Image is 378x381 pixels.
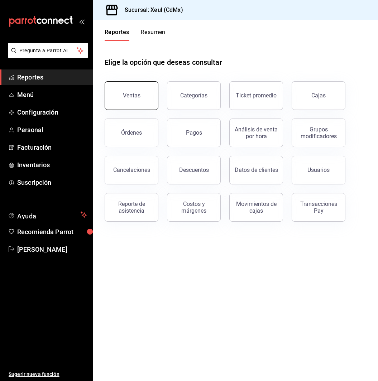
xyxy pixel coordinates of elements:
[17,245,87,254] span: [PERSON_NAME]
[105,81,158,110] button: Ventas
[292,119,345,147] button: Grupos modificadores
[17,160,87,170] span: Inventarios
[235,167,278,173] div: Datos de clientes
[17,72,87,82] span: Reportes
[311,91,326,100] div: Cajas
[180,92,207,99] div: Categorías
[229,193,283,222] button: Movimientos de cajas
[113,167,150,173] div: Cancelaciones
[179,167,209,173] div: Descuentos
[119,6,183,14] h3: Sucursal: Xeul (CdMx)
[79,19,85,24] button: open_drawer_menu
[105,193,158,222] button: Reporte de asistencia
[17,143,87,152] span: Facturación
[167,81,221,110] button: Categorías
[296,126,341,140] div: Grupos modificadores
[186,129,202,136] div: Pagos
[105,156,158,184] button: Cancelaciones
[229,81,283,110] button: Ticket promedio
[234,201,278,214] div: Movimientos de cajas
[123,92,140,99] div: Ventas
[296,201,341,214] div: Transacciones Pay
[8,43,88,58] button: Pregunta a Parrot AI
[17,178,87,187] span: Suscripción
[234,126,278,140] div: Análisis de venta por hora
[17,211,78,219] span: Ayuda
[105,29,166,41] div: navigation tabs
[17,125,87,135] span: Personal
[236,92,277,99] div: Ticket promedio
[229,156,283,184] button: Datos de clientes
[105,119,158,147] button: Órdenes
[307,167,330,173] div: Usuarios
[17,107,87,117] span: Configuración
[105,29,129,41] button: Reportes
[229,119,283,147] button: Análisis de venta por hora
[292,81,345,110] a: Cajas
[172,201,216,214] div: Costos y márgenes
[17,90,87,100] span: Menú
[167,119,221,147] button: Pagos
[105,57,222,68] h1: Elige la opción que deseas consultar
[167,193,221,222] button: Costos y márgenes
[141,29,166,41] button: Resumen
[109,201,154,214] div: Reporte de asistencia
[121,129,142,136] div: Órdenes
[19,47,77,54] span: Pregunta a Parrot AI
[17,227,87,237] span: Recomienda Parrot
[9,371,87,378] span: Sugerir nueva función
[167,156,221,184] button: Descuentos
[292,156,345,184] button: Usuarios
[5,52,88,59] a: Pregunta a Parrot AI
[292,193,345,222] button: Transacciones Pay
